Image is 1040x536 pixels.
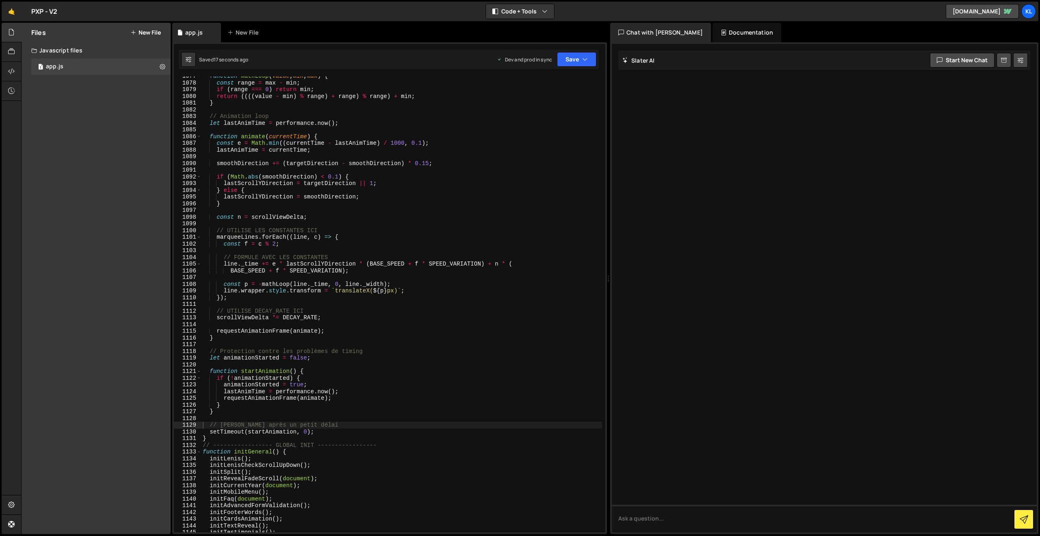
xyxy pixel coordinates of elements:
div: 1118 [174,348,201,355]
div: 16752/45754.js [31,59,171,75]
div: 1121 [174,368,201,375]
div: 1101 [174,234,201,241]
div: 1145 [174,529,201,536]
div: 1087 [174,140,201,147]
button: New File [130,29,161,36]
a: [DOMAIN_NAME] [946,4,1019,19]
div: 1081 [174,100,201,107]
div: 1092 [174,174,201,181]
div: 1142 [174,509,201,516]
div: 1139 [174,489,201,496]
div: 1111 [174,301,201,308]
span: 1 [38,64,43,71]
div: Chat with [PERSON_NAME] [610,23,711,42]
div: 1089 [174,153,201,160]
div: 1127 [174,408,201,415]
div: 1124 [174,388,201,395]
div: 1140 [174,496,201,503]
div: 1096 [174,200,201,207]
div: 1078 [174,80,201,87]
button: Start new chat [930,53,994,68]
div: 1132 [174,442,201,449]
div: 1133 [174,449,201,455]
div: 1099 [174,220,201,227]
div: 1136 [174,469,201,476]
div: 1135 [174,462,201,469]
div: 1130 [174,429,201,436]
div: 1120 [174,362,201,368]
div: 1143 [174,516,201,523]
div: 1104 [174,254,201,261]
div: app.js [185,28,203,37]
div: 1115 [174,328,201,335]
div: 1114 [174,321,201,328]
div: 1128 [174,415,201,422]
div: 1084 [174,120,201,127]
div: 1098 [174,214,201,221]
div: Javascript files [22,42,171,59]
div: Dev and prod in sync [497,56,552,63]
button: Code + Tools [486,4,554,19]
div: 1141 [174,502,201,509]
button: Save [557,52,596,67]
div: 1080 [174,93,201,100]
div: 1083 [174,113,201,120]
div: 1126 [174,402,201,409]
h2: Files [31,28,46,37]
div: 1095 [174,194,201,200]
div: 1117 [174,341,201,348]
div: 1090 [174,160,201,167]
div: 1144 [174,523,201,529]
div: 1122 [174,375,201,382]
a: Kl [1021,4,1036,19]
div: 1109 [174,288,201,294]
div: 1119 [174,355,201,362]
div: 1125 [174,395,201,402]
div: 1137 [174,475,201,482]
div: Documentation [713,23,781,42]
div: New File [227,28,262,37]
div: 1110 [174,294,201,301]
div: 1138 [174,482,201,489]
div: 1100 [174,227,201,234]
a: 🤙 [2,2,22,21]
div: 1113 [174,314,201,321]
div: PXP - V2 [31,7,57,16]
div: 17 seconds ago [214,56,248,63]
div: 1112 [174,308,201,315]
div: 1129 [174,422,201,429]
div: 1085 [174,126,201,133]
div: 1088 [174,147,201,154]
div: 1094 [174,187,201,194]
div: 1086 [174,133,201,140]
div: 1082 [174,107,201,113]
div: Saved [199,56,248,63]
h2: Slater AI [622,57,655,64]
div: 1093 [174,180,201,187]
div: 1108 [174,281,201,288]
div: 1107 [174,274,201,281]
div: 1134 [174,455,201,462]
div: 1077 [174,73,201,80]
div: 1103 [174,247,201,254]
div: 1102 [174,241,201,248]
div: 1106 [174,268,201,275]
div: 1123 [174,381,201,388]
div: app.js [46,63,63,70]
div: 1079 [174,86,201,93]
div: 1131 [174,435,201,442]
div: 1105 [174,261,201,268]
div: 1091 [174,167,201,174]
div: 1097 [174,207,201,214]
div: 1116 [174,335,201,342]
